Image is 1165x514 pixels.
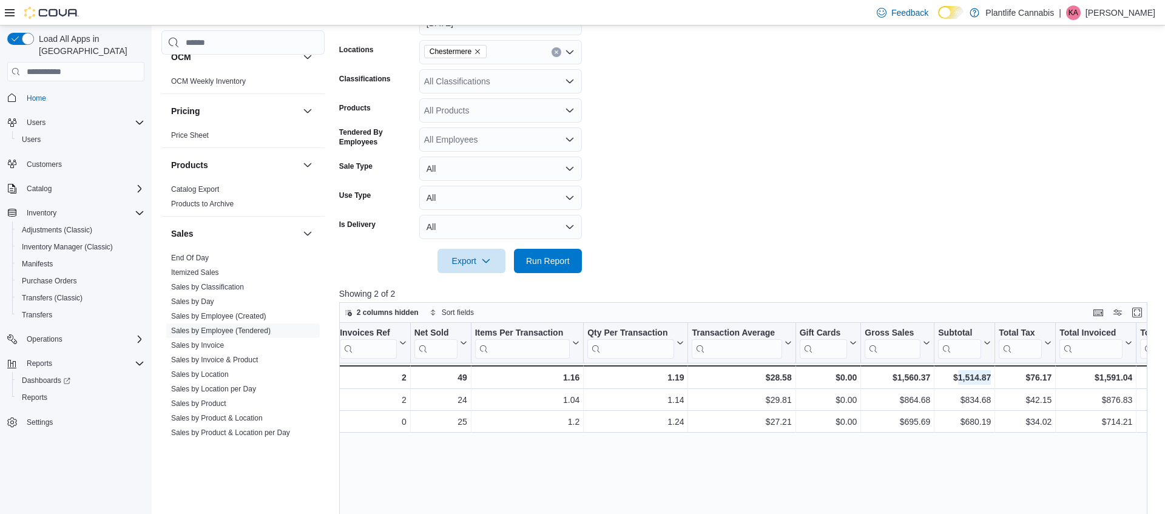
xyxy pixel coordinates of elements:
div: 1.24 [587,415,684,430]
button: Subtotal [938,328,991,359]
button: Products [171,159,298,171]
a: Transfers (Classic) [17,291,87,305]
a: Sales by Employee (Created) [171,312,266,320]
div: 24 [414,393,467,408]
div: Gross Sales [865,328,920,359]
a: Purchase Orders [17,274,82,288]
span: Transfers [17,308,144,322]
button: Purchase Orders [12,272,149,289]
button: Transfers (Classic) [12,289,149,306]
span: Chestermere [430,46,471,58]
a: Users [17,132,46,147]
button: Clear input [552,47,561,57]
button: Reports [12,389,149,406]
img: Cova [24,7,79,19]
span: Adjustments (Classic) [22,225,92,235]
div: Gift Card Sales [799,328,847,359]
div: $76.17 [999,370,1052,385]
a: Sales by Product [171,399,226,408]
div: 0 [340,415,406,430]
button: Enter fullscreen [1130,305,1144,320]
span: Catalog Export [171,184,219,194]
span: Reports [22,393,47,402]
span: Customers [22,157,144,172]
p: Plantlife Cannabis [985,5,1054,20]
span: Sales by Product & Location [171,413,263,423]
button: Open list of options [565,106,575,115]
div: Gross Sales [865,328,920,339]
span: Operations [22,332,144,347]
h3: Products [171,159,208,171]
span: Reports [17,390,144,405]
div: $0.00 [799,370,857,385]
button: Invoices Ref [340,328,406,359]
span: Sales by Location [171,370,229,379]
p: | [1059,5,1061,20]
span: Feedback [891,7,928,19]
a: Sales by Invoice [171,341,224,350]
a: Sales by Location per Day [171,385,256,393]
div: Total Tax [999,328,1042,359]
div: Net Sold [414,328,457,359]
div: 2 [340,370,406,385]
span: Settings [27,418,53,427]
span: Sales by Product & Location per Day [171,428,290,438]
h3: Sales [171,228,194,240]
div: $680.19 [938,415,991,430]
span: Catalog [27,184,52,194]
span: Sales by Employee (Tendered) [171,326,271,336]
div: $1,514.87 [938,370,991,385]
button: Run Report [514,249,582,273]
div: 1.04 [475,393,580,408]
button: Gift Cards [799,328,857,359]
button: Reports [22,356,57,371]
button: OCM [171,51,298,63]
span: Users [17,132,144,147]
button: Inventory Manager (Classic) [12,238,149,255]
div: Transaction Average [692,328,782,339]
button: Products [300,158,315,172]
button: Sales [300,226,315,241]
label: Tendered By Employees [339,127,414,147]
a: Sales by Employee (Tendered) [171,326,271,335]
a: Dashboards [17,373,75,388]
button: Qty Per Transaction [587,328,684,359]
a: Products to Archive [171,200,234,208]
div: 49 [414,370,467,385]
div: 2 [340,393,406,408]
div: 1.14 [587,393,684,408]
label: Sale Type [339,161,373,171]
div: Gift Cards [799,328,847,339]
button: Operations [2,331,149,348]
button: Inventory [22,206,61,220]
span: End Of Day [171,253,209,263]
button: Net Sold [414,328,467,359]
span: Home [22,90,144,105]
button: All [419,157,582,181]
button: Total Invoiced [1059,328,1132,359]
button: Users [12,131,149,148]
div: $695.69 [865,415,930,430]
button: Customers [2,155,149,173]
span: Inventory Manager (Classic) [17,240,144,254]
nav: Complex example [7,84,144,462]
div: Products [161,182,325,216]
span: Inventory Manager (Classic) [22,242,113,252]
span: 2 columns hidden [357,308,419,317]
a: Settings [22,415,58,430]
label: Products [339,103,371,113]
div: Total Invoiced [1059,328,1123,339]
button: Reports [2,355,149,372]
a: Adjustments (Classic) [17,223,97,237]
button: Catalog [2,180,149,197]
button: All [419,215,582,239]
div: $42.15 [999,393,1052,408]
label: Is Delivery [339,220,376,229]
span: Reports [22,356,144,371]
span: Inventory [22,206,144,220]
span: Export [445,249,498,273]
button: 2 columns hidden [340,305,424,320]
a: Home [22,91,51,106]
div: $0.00 [799,415,857,430]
